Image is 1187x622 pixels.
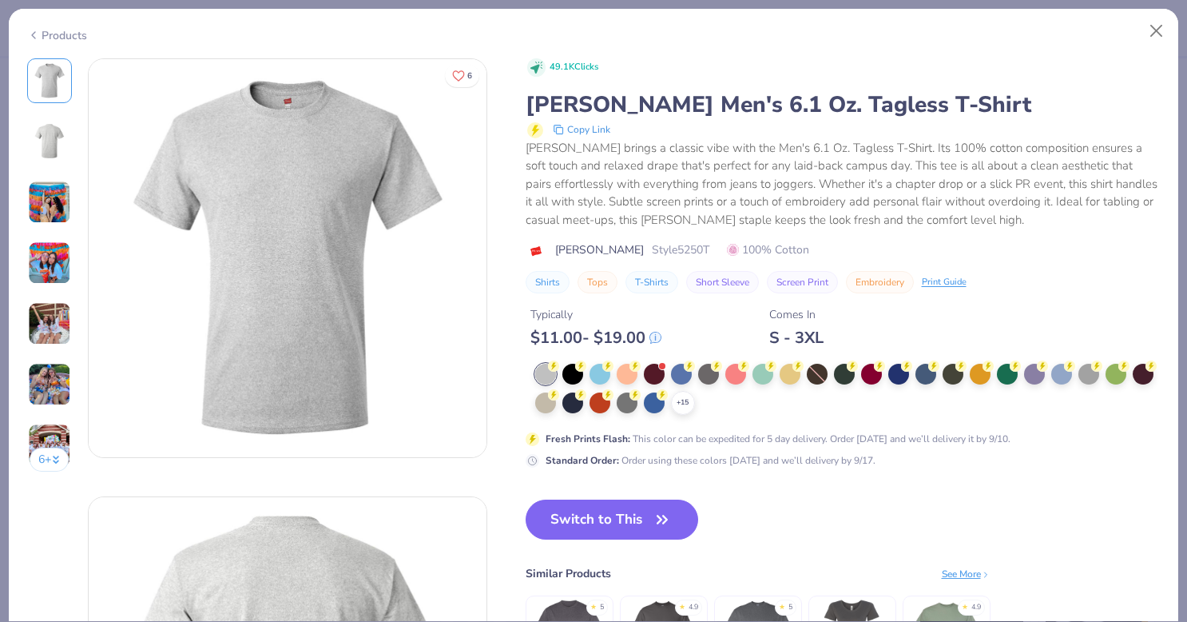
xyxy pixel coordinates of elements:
[526,139,1161,229] div: [PERSON_NAME] brings a classic vibe with the Men's 6.1 Oz. Tagless T-Shirt. Its 100% cotton compo...
[546,432,1010,446] div: This color can be expedited for 5 day delivery. Order [DATE] and we’ll delivery it by 9/10.
[526,565,611,582] div: Similar Products
[578,271,617,293] button: Tops
[769,328,824,348] div: S - 3XL
[689,602,698,613] div: 4.9
[526,245,547,257] img: brand logo
[530,306,661,323] div: Typically
[526,271,570,293] button: Shirts
[30,62,69,100] img: Front
[767,271,838,293] button: Screen Print
[548,120,615,139] button: copy to clipboard
[526,90,1161,120] div: [PERSON_NAME] Men's 6.1 Oz. Tagless T-Shirt
[625,271,678,293] button: T-Shirts
[89,59,486,457] img: Front
[846,271,914,293] button: Embroidery
[530,328,661,348] div: $ 11.00 - $ 19.00
[526,500,699,540] button: Switch to This
[788,602,792,613] div: 5
[27,27,87,44] div: Products
[28,424,71,467] img: User generated content
[590,602,597,608] div: ★
[1141,16,1172,46] button: Close
[28,241,71,285] img: User generated content
[555,241,644,258] span: [PERSON_NAME]
[28,363,71,406] img: User generated content
[445,64,479,87] button: Like
[679,602,685,608] div: ★
[467,72,472,80] span: 6
[942,567,990,581] div: See More
[546,453,875,468] div: Order using these colors [DATE] and we’ll delivery by 9/17.
[779,602,785,608] div: ★
[546,433,630,445] strong: Fresh Prints Flash :
[922,276,967,289] div: Print Guide
[971,602,981,613] div: 4.9
[600,602,604,613] div: 5
[652,241,709,258] span: Style 5250T
[727,241,809,258] span: 100% Cotton
[677,397,689,409] span: + 15
[962,602,968,608] div: ★
[686,271,759,293] button: Short Sleeve
[550,61,598,74] span: 49.1K Clicks
[28,302,71,345] img: User generated content
[30,122,69,161] img: Back
[546,454,619,467] strong: Standard Order :
[28,181,71,224] img: User generated content
[769,306,824,323] div: Comes In
[30,448,69,472] button: 6+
